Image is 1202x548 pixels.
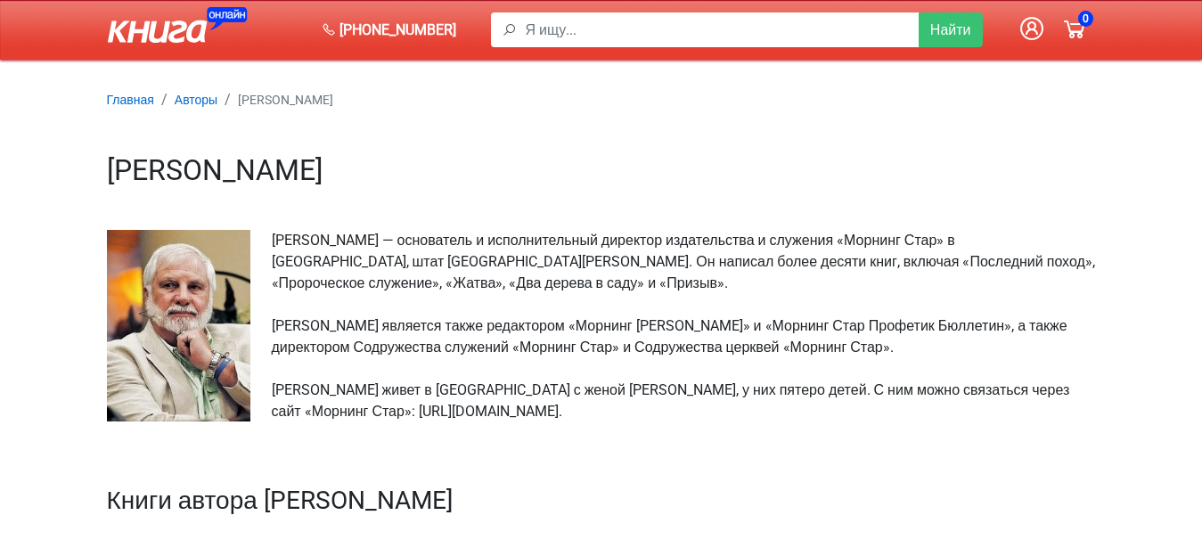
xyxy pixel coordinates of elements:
input: Я ищу... [526,12,920,47]
nav: breadcrumb [107,89,1096,110]
h2: Книги автора [PERSON_NAME] [107,486,1096,516]
span: 0 [1078,11,1093,27]
h1: [PERSON_NAME] [107,153,1096,187]
small: Главная [107,93,154,107]
p: [PERSON_NAME] — основатель и исполнительный директор издательства и служения «Морнинг Стар» в [GE... [107,230,1096,422]
button: Найти [919,12,983,47]
a: Главная [107,91,154,108]
a: [PHONE_NUMBER] [315,12,463,48]
small: Авторы [175,93,217,107]
a: 0 [1053,7,1096,53]
span: [PHONE_NUMBER] [339,20,456,41]
a: Авторы [175,91,217,108]
img: Рик Джойнер [107,230,272,443]
small: [PERSON_NAME] [238,93,333,107]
